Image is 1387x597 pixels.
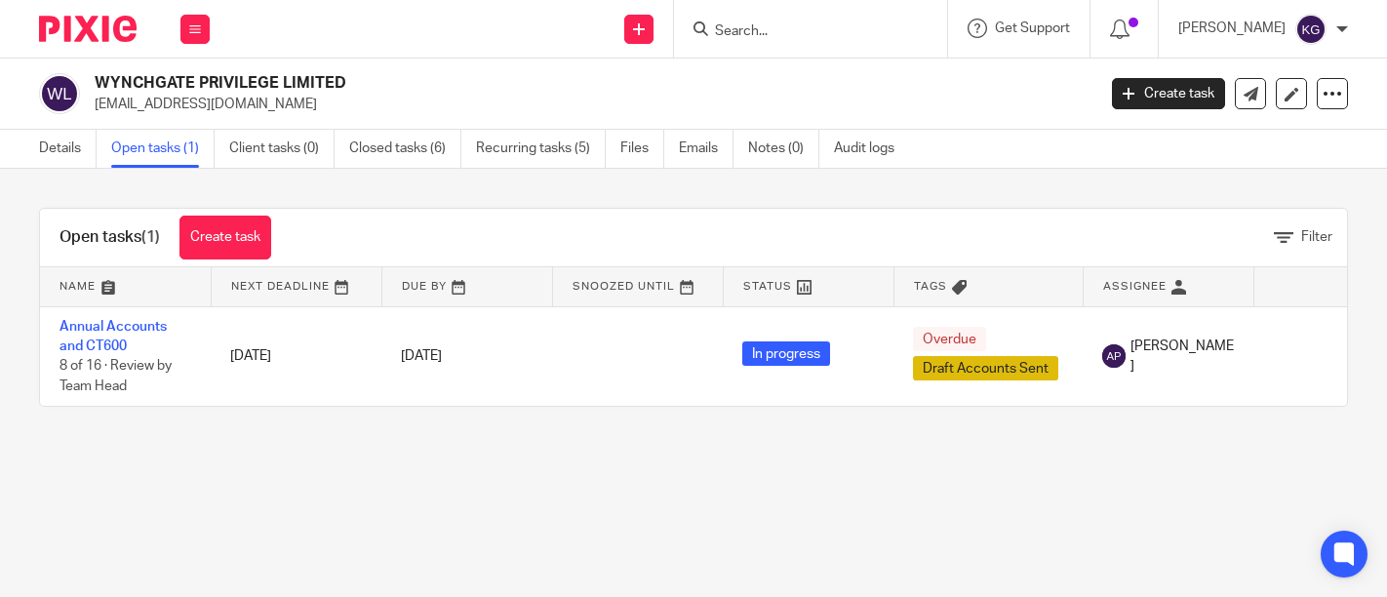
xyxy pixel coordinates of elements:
[1295,14,1327,45] img: svg%3E
[95,95,1083,114] p: [EMAIL_ADDRESS][DOMAIN_NAME]
[913,327,986,351] span: Overdue
[1301,230,1332,244] span: Filter
[141,229,160,245] span: (1)
[748,130,819,168] a: Notes (0)
[476,130,606,168] a: Recurring tasks (5)
[914,281,947,292] span: Tags
[211,306,381,406] td: [DATE]
[59,320,167,353] a: Annual Accounts and CT600
[713,23,889,41] input: Search
[742,341,830,366] span: In progress
[995,21,1070,35] span: Get Support
[39,16,137,42] img: Pixie
[1112,78,1225,109] a: Create task
[39,73,80,114] img: svg%3E
[679,130,733,168] a: Emails
[743,281,792,292] span: Status
[95,73,885,94] h2: WYNCHGATE PRIVILEGE LIMITED
[39,130,97,168] a: Details
[913,356,1058,380] span: Draft Accounts Sent
[1178,19,1286,38] p: [PERSON_NAME]
[573,281,675,292] span: Snoozed Until
[59,227,160,248] h1: Open tasks
[1130,337,1234,377] span: [PERSON_NAME]
[111,130,215,168] a: Open tasks (1)
[349,130,461,168] a: Closed tasks (6)
[401,349,442,363] span: [DATE]
[59,359,172,393] span: 8 of 16 · Review by Team Head
[834,130,909,168] a: Audit logs
[1102,344,1126,368] img: svg%3E
[179,216,271,259] a: Create task
[620,130,664,168] a: Files
[229,130,335,168] a: Client tasks (0)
